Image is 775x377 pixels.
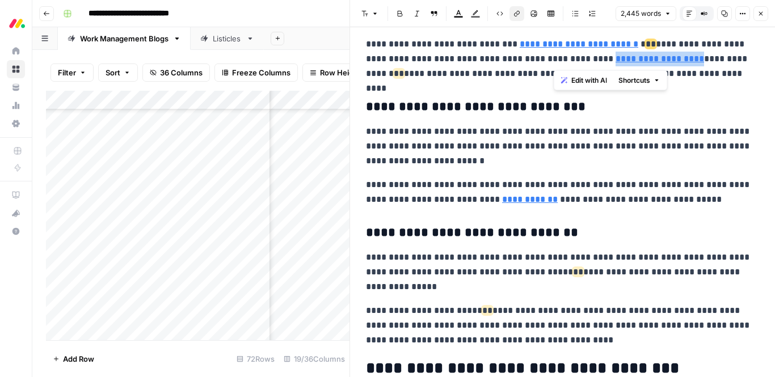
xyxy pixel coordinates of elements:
[232,350,279,368] div: 72 Rows
[80,33,169,44] div: Work Management Blogs
[7,9,25,37] button: Workspace: Monday.com
[46,350,101,368] button: Add Row
[58,27,191,50] a: Work Management Blogs
[160,67,203,78] span: 36 Columns
[232,67,290,78] span: Freeze Columns
[50,63,94,82] button: Filter
[7,78,25,96] a: Your Data
[7,204,25,222] button: What's new?
[302,63,368,82] button: Row Height
[142,63,210,82] button: 36 Columns
[571,75,607,86] span: Edit with AI
[614,73,665,88] button: Shortcuts
[7,186,25,204] a: AirOps Academy
[320,67,361,78] span: Row Height
[7,115,25,133] a: Settings
[58,67,76,78] span: Filter
[616,6,676,21] button: 2,445 words
[98,63,138,82] button: Sort
[191,27,264,50] a: Listicles
[7,205,24,222] div: What's new?
[7,96,25,115] a: Usage
[7,60,25,78] a: Browse
[63,353,94,365] span: Add Row
[7,42,25,60] a: Home
[213,33,242,44] div: Listicles
[7,13,27,33] img: Monday.com Logo
[214,63,298,82] button: Freeze Columns
[106,67,120,78] span: Sort
[618,75,650,86] span: Shortcuts
[557,73,612,88] button: Edit with AI
[621,9,661,19] span: 2,445 words
[279,350,349,368] div: 19/36 Columns
[7,222,25,240] button: Help + Support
